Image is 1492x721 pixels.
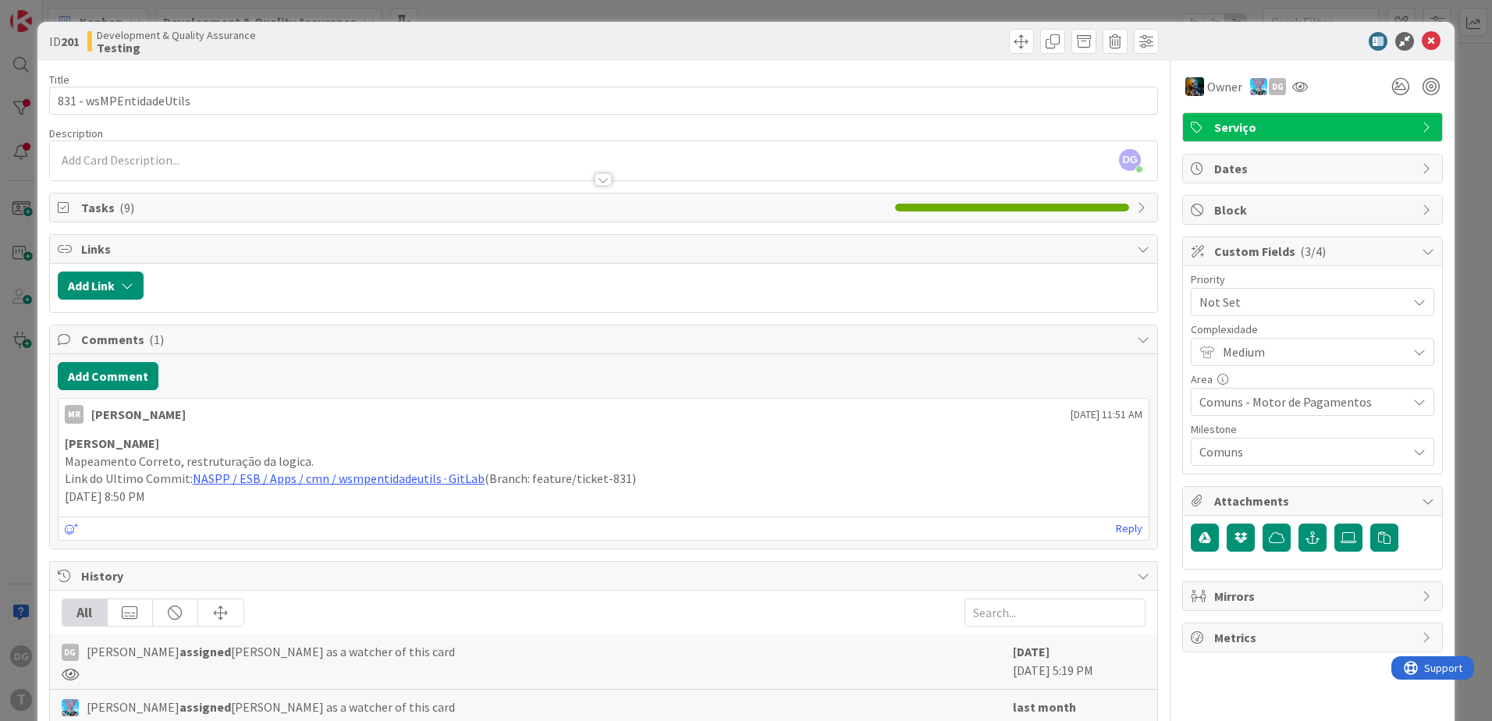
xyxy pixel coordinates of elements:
a: NASPP / ESB / Apps / cmn / wsmpentidadeutils · GitLab [193,471,485,486]
input: type card name here... [49,87,1158,115]
span: Support [33,2,71,21]
div: MR [65,405,83,424]
span: Description [49,126,103,140]
span: Owner [1207,77,1242,96]
span: ( 3/4 ) [1300,243,1326,259]
div: [PERSON_NAME] [91,405,186,424]
div: DG [1269,78,1286,95]
span: Custom Fields [1214,242,1414,261]
b: Testing [97,41,256,54]
b: [DATE] [1013,644,1050,659]
img: SF [62,699,79,716]
b: 201 [61,34,80,49]
span: ID [49,32,80,51]
span: (Branch: feature/ticket-831) [485,471,636,486]
span: Link do Ultimo Commit: [65,471,193,486]
div: All [62,599,108,626]
span: Development & Quality Assurance [97,29,256,41]
span: ( 9 ) [119,200,134,215]
span: History [81,566,1129,585]
a: Reply [1116,519,1142,538]
span: Comuns [1199,441,1399,463]
span: [DATE] 8:50 PM [65,488,145,504]
button: Add Link [58,272,144,300]
span: Dates [1214,159,1414,178]
span: Medium [1223,341,1399,363]
input: Search... [964,598,1146,627]
b: last month [1013,699,1076,715]
div: Complexidade [1191,324,1434,335]
span: Comments [81,330,1129,349]
span: [DATE] 11:51 AM [1071,407,1142,423]
strong: [PERSON_NAME] [65,435,159,451]
span: [PERSON_NAME] [PERSON_NAME] as a watcher of this card [87,642,455,661]
span: ( 1 ) [149,332,164,347]
span: Mirrors [1214,587,1414,606]
b: assigned [179,699,231,715]
img: SF [1250,78,1267,95]
label: Title [49,73,69,87]
div: Priority [1191,274,1434,285]
span: Links [81,240,1129,258]
span: Block [1214,201,1414,219]
span: Tasks [81,198,887,217]
span: Mapeamento Correto, restruturação da logica. [65,453,314,469]
span: Not Set [1199,291,1399,313]
span: DG [1119,149,1141,171]
span: Metrics [1214,628,1414,647]
div: Area [1191,374,1434,385]
b: assigned [179,644,231,659]
span: Comuns - Motor de Pagamentos [1199,391,1399,413]
div: Milestone [1191,424,1434,435]
div: DG [62,644,79,661]
span: Attachments [1214,492,1414,510]
img: JC [1185,77,1204,96]
button: Add Comment [58,362,158,390]
span: Serviço [1214,118,1414,137]
span: [PERSON_NAME] [PERSON_NAME] as a watcher of this card [87,698,455,716]
div: [DATE] 5:19 PM [1013,642,1146,681]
